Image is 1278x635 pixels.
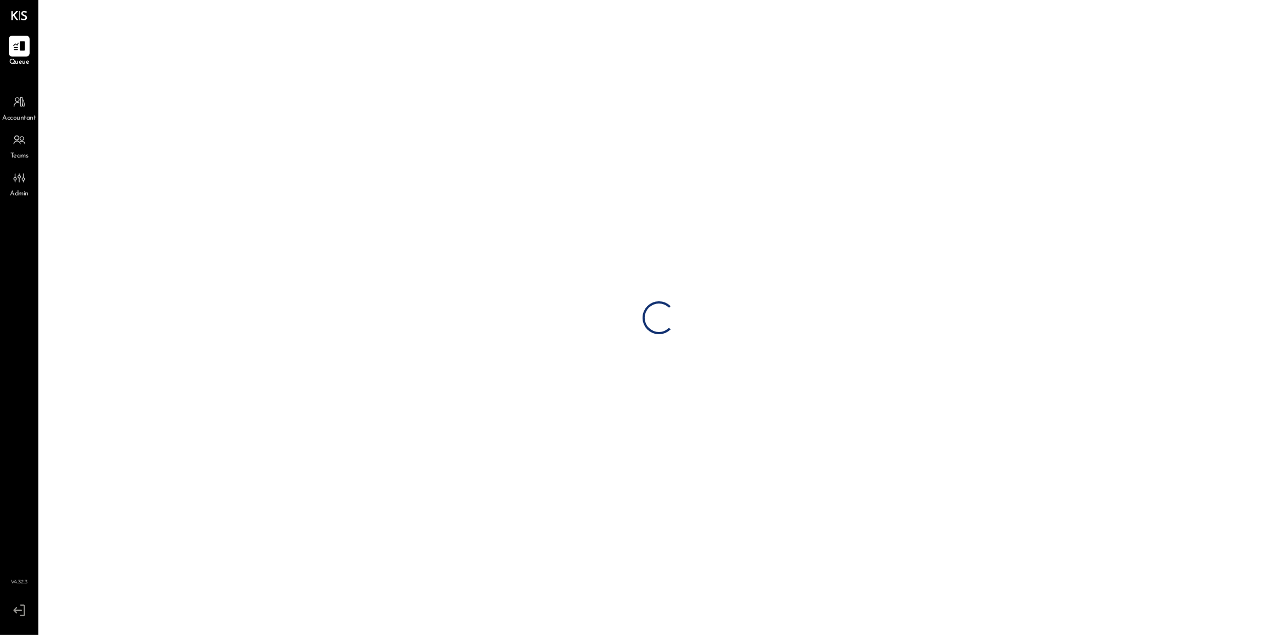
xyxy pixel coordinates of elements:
span: Admin [10,189,29,199]
a: Admin [1,167,38,199]
span: Teams [10,151,29,161]
a: Accountant [1,92,38,123]
a: Teams [1,130,38,161]
span: Queue [9,58,30,68]
a: Queue [1,36,38,68]
span: Accountant [3,114,36,123]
